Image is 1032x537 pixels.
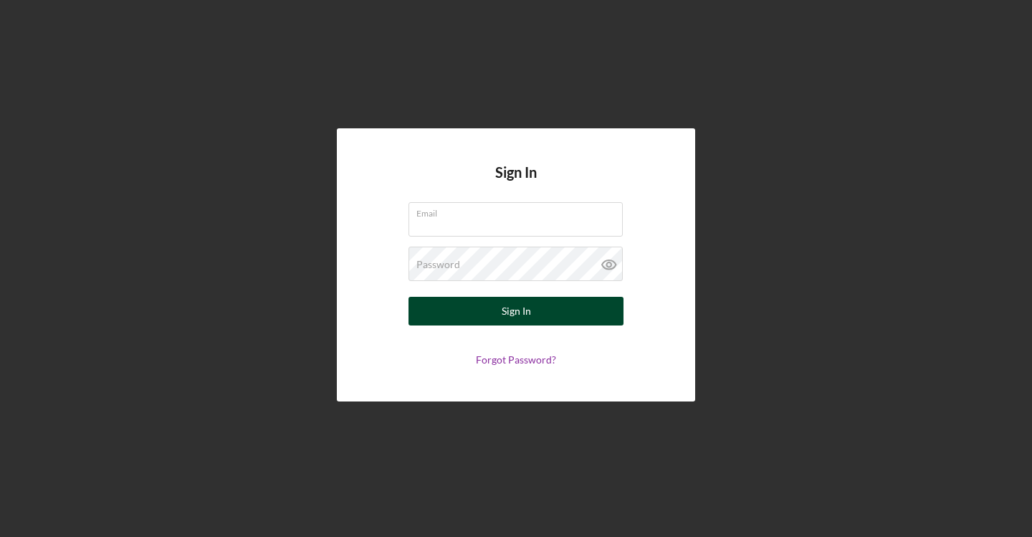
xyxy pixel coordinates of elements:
button: Sign In [408,297,623,325]
div: Sign In [502,297,531,325]
label: Email [416,203,623,219]
h4: Sign In [495,164,537,202]
a: Forgot Password? [476,353,556,366]
label: Password [416,259,460,270]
